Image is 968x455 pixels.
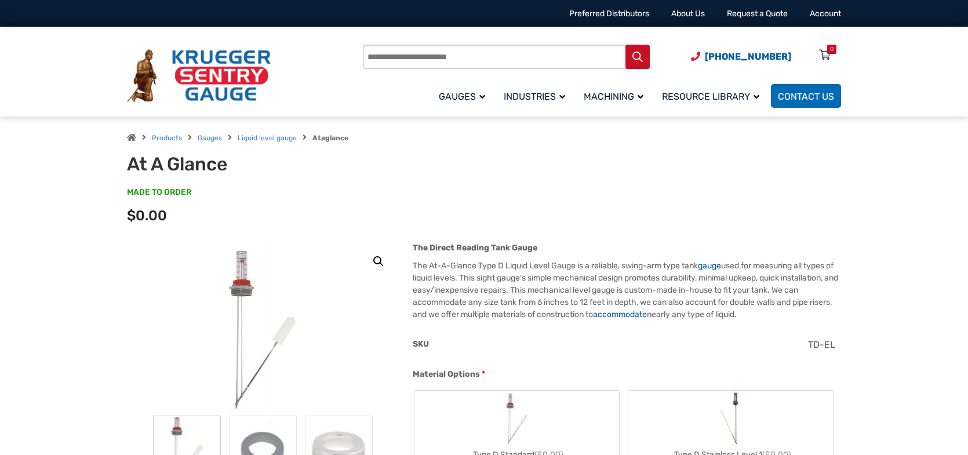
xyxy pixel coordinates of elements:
a: Contact Us [771,84,841,108]
img: At A Glance [193,242,332,416]
p: The At-A-Glance Type D Liquid Level Gauge is a reliable, swing-arm type tank used for measuring a... [413,260,841,321]
span: [PHONE_NUMBER] [705,51,791,62]
span: Contact Us [778,91,834,102]
a: Industries [497,82,577,110]
strong: Ataglance [312,134,348,142]
a: Account [810,9,841,19]
div: 0 [830,45,834,54]
span: $0.00 [127,208,167,224]
a: gauge [698,261,721,271]
strong: The Direct Reading Tank Gauge [413,243,537,253]
span: SKU [413,339,429,349]
a: Request a Quote [727,9,788,19]
a: View full-screen image gallery [368,251,389,272]
a: Gauges [432,82,497,110]
span: Resource Library [662,91,759,102]
img: Krueger Sentry Gauge [127,49,271,103]
a: Phone Number (920) 434-8860 [691,49,791,64]
span: Material Options [413,369,480,379]
a: accommodate [593,310,647,319]
img: Chemical Sight Gauge [716,391,747,446]
a: Gauges [198,134,222,142]
a: Preferred Distributors [569,9,649,19]
a: Resource Library [655,82,771,110]
span: Industries [504,91,565,102]
a: Machining [577,82,655,110]
span: Machining [584,91,643,102]
span: TD-EL [808,339,835,350]
a: About Us [671,9,705,19]
abbr: required [482,368,485,380]
h1: At A Glance [127,153,413,175]
span: MADE TO ORDER [127,187,191,198]
a: Products [152,134,182,142]
a: Liquid level gauge [238,134,297,142]
span: Gauges [439,91,485,102]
